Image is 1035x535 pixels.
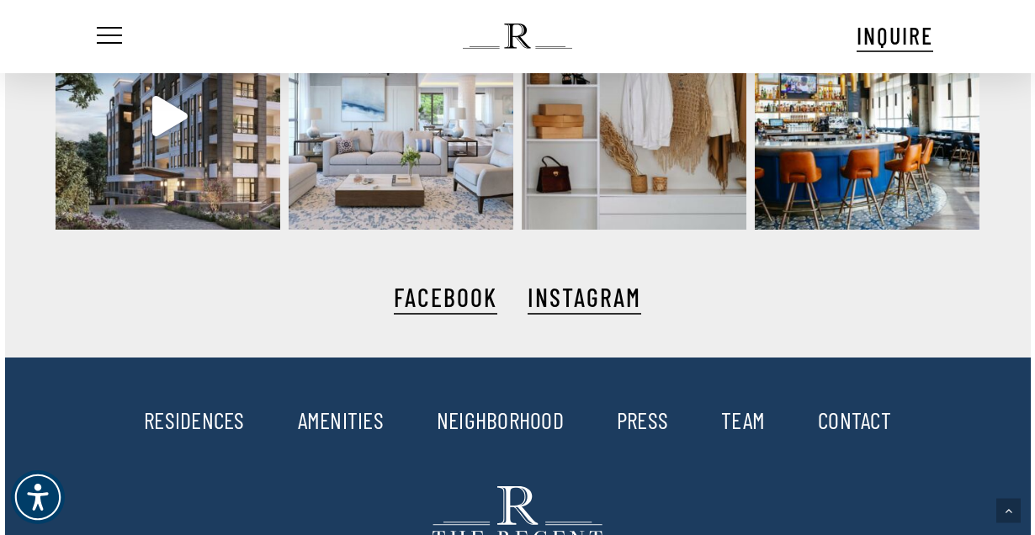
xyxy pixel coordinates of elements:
a: NEIGHBORHOOD [437,405,564,434]
a: Clone [755,2,979,229]
a: Play [56,2,280,229]
div: Accessibility Menu [11,470,65,524]
a: INSTAGRAM [528,282,641,312]
img: Design the closet of your dreams, only at The Regent at Eastover. Swipe to discover just one of m... [522,2,746,229]
a: INQUIRE [857,19,933,52]
a: FACEBOOK [394,282,497,312]
img: Return home to The Regent. Arrive at your elegantly appointed @marcmichaelsid designed lobby and ... [289,2,513,229]
img: Catch a glimpse of the latest construction progress as The Regent at Eastover comes to life! #The... [56,2,280,229]
img: The Regent [463,24,571,49]
a: PRESS [617,405,668,434]
a: RESIDENCES [144,405,245,434]
img: Charlotte is brimming with delectable cuisine & elegant nightlife, just minutes from your home at... [755,2,979,229]
a: Clone [522,2,746,229]
span: INQUIRE [857,21,933,50]
a: AMENITIES [298,405,384,434]
a: Navigation Menu [93,28,122,45]
svg: Play [152,96,188,136]
a: CONTACT [818,405,891,434]
a: Back to top [996,499,1021,523]
a: TEAM [721,405,765,434]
